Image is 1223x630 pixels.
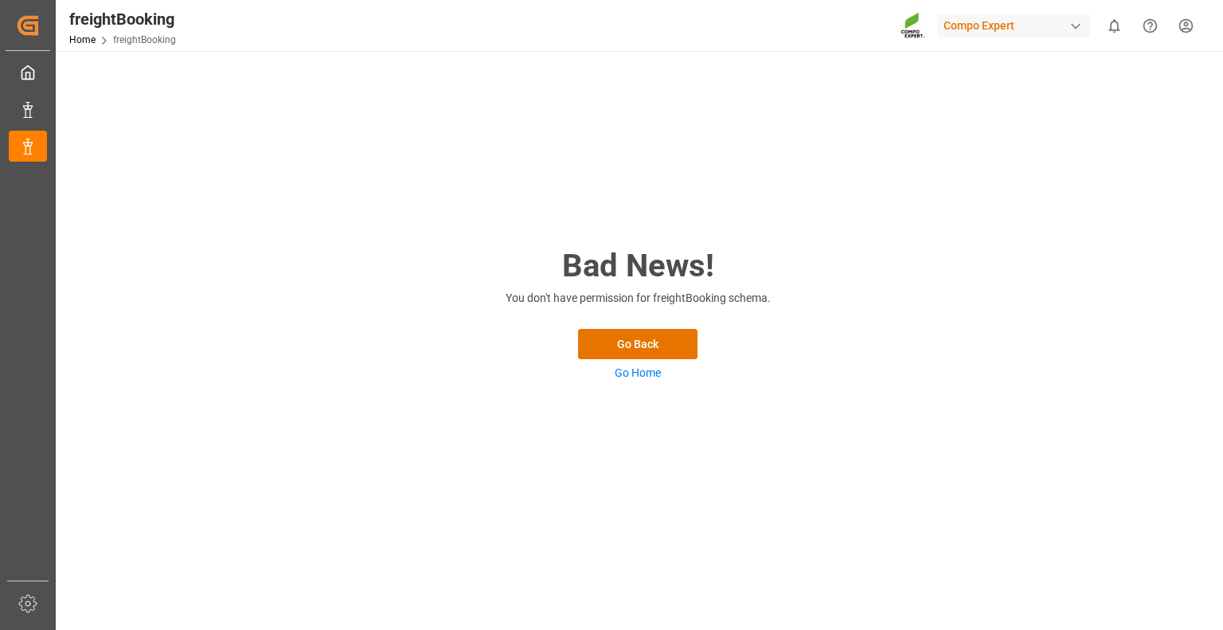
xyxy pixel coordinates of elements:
button: Go Back [578,329,697,359]
h2: Bad News! [479,242,797,290]
div: freightBooking [69,7,176,31]
button: Help Center [1132,8,1168,44]
img: Screenshot%202023-09-29%20at%2010.02.21.png_1712312052.png [901,12,926,40]
div: Compo Expert [937,14,1090,37]
a: Go Home [615,366,661,379]
p: You don't have permission for freightBooking schema. [479,290,797,307]
button: Compo Expert [937,10,1096,41]
button: show 0 new notifications [1096,8,1132,44]
a: Home [69,34,96,45]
